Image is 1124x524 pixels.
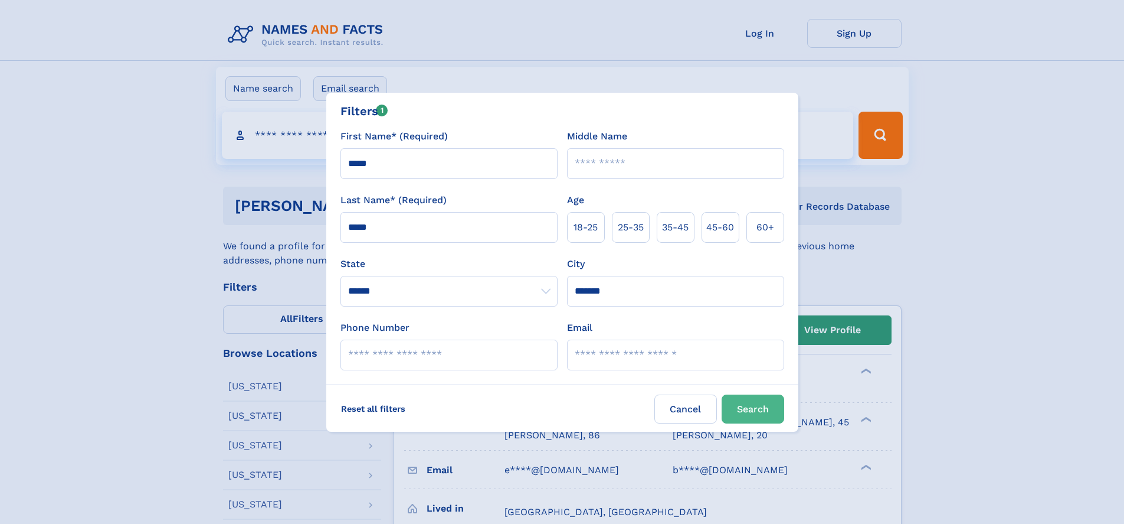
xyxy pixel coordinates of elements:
[567,321,592,335] label: Email
[722,395,784,424] button: Search
[574,220,598,235] span: 18‑25
[706,220,734,235] span: 45‑60
[333,395,413,423] label: Reset all filters
[756,220,774,235] span: 60+
[567,129,627,144] label: Middle Name
[618,220,644,235] span: 25‑35
[340,193,447,207] label: Last Name* (Required)
[662,220,689,235] span: 35‑45
[340,102,388,120] div: Filters
[340,129,448,144] label: First Name* (Required)
[340,321,409,335] label: Phone Number
[567,193,584,207] label: Age
[567,257,585,271] label: City
[340,257,558,271] label: State
[654,395,717,424] label: Cancel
